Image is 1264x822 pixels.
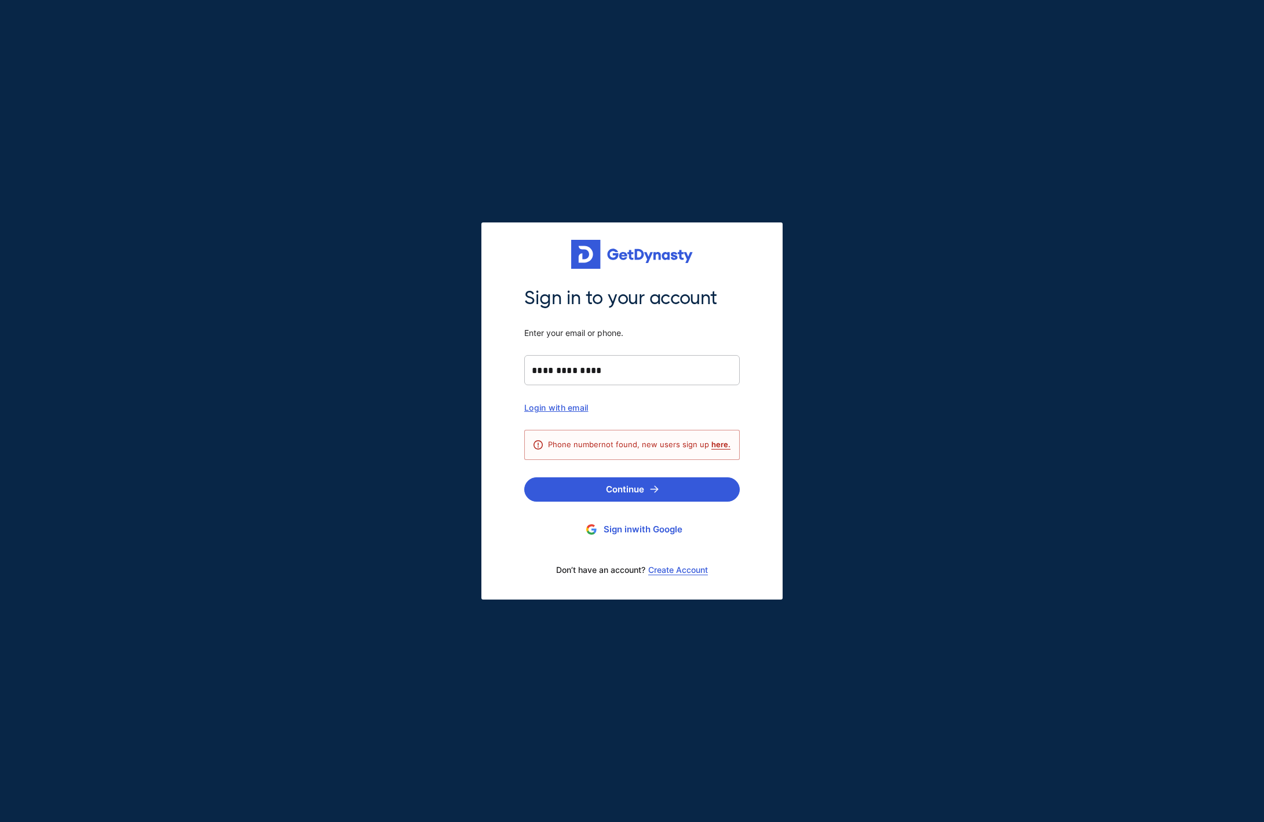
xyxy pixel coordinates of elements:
span: Phone number not found, new users sign up [548,440,730,449]
div: Don’t have an account? [524,558,740,582]
a: here. [711,440,730,449]
button: Sign inwith Google [524,519,740,540]
div: Login with email [524,403,740,412]
button: Continue [524,477,740,502]
img: Get started for free with Dynasty Trust Company [571,240,693,269]
span: Enter your email or phone. [524,328,740,338]
a: Create Account [648,565,708,575]
span: Sign in to your account [524,286,740,310]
